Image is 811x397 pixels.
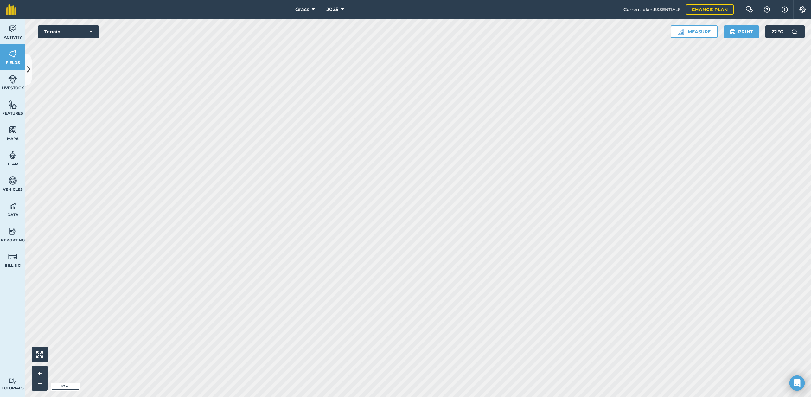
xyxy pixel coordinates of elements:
[295,6,309,13] span: Grass
[8,252,17,261] img: svg+xml;base64,PD94bWwgdmVyc2lvbj0iMS4wIiBlbmNvZGluZz0idXRmLTgiPz4KPCEtLSBHZW5lcmF0b3I6IEFkb2JlIE...
[8,201,17,211] img: svg+xml;base64,PD94bWwgdmVyc2lvbj0iMS4wIiBlbmNvZGluZz0idXRmLTgiPz4KPCEtLSBHZW5lcmF0b3I6IEFkb2JlIE...
[730,28,736,35] img: svg+xml;base64,PHN2ZyB4bWxucz0iaHR0cDovL3d3dy53My5vcmcvMjAwMC9zdmciIHdpZHRoPSIxOSIgaGVpZ2h0PSIyNC...
[799,6,806,13] img: A cog icon
[788,25,801,38] img: svg+xml;base64,PD94bWwgdmVyc2lvbj0iMS4wIiBlbmNvZGluZz0idXRmLTgiPz4KPCEtLSBHZW5lcmF0b3I6IEFkb2JlIE...
[623,6,681,13] span: Current plan : ESSENTIALS
[8,100,17,109] img: svg+xml;base64,PHN2ZyB4bWxucz0iaHR0cDovL3d3dy53My5vcmcvMjAwMC9zdmciIHdpZHRoPSI1NiIgaGVpZ2h0PSI2MC...
[8,74,17,84] img: svg+xml;base64,PD94bWwgdmVyc2lvbj0iMS4wIiBlbmNvZGluZz0idXRmLTgiPz4KPCEtLSBHZW5lcmF0b3I6IEFkb2JlIE...
[8,24,17,33] img: svg+xml;base64,PD94bWwgdmVyc2lvbj0iMS4wIiBlbmNvZGluZz0idXRmLTgiPz4KPCEtLSBHZW5lcmF0b3I6IEFkb2JlIE...
[724,25,759,38] button: Print
[772,25,783,38] span: 22 ° C
[36,351,43,358] img: Four arrows, one pointing top left, one top right, one bottom right and the last bottom left
[671,25,718,38] button: Measure
[35,369,44,378] button: +
[765,25,805,38] button: 22 °C
[678,29,684,35] img: Ruler icon
[8,378,17,384] img: svg+xml;base64,PD94bWwgdmVyc2lvbj0iMS4wIiBlbmNvZGluZz0idXRmLTgiPz4KPCEtLSBHZW5lcmF0b3I6IEFkb2JlIE...
[745,6,753,13] img: Two speech bubbles overlapping with the left bubble in the forefront
[789,375,805,391] div: Open Intercom Messenger
[6,4,16,15] img: fieldmargin Logo
[686,4,734,15] a: Change plan
[8,150,17,160] img: svg+xml;base64,PD94bWwgdmVyc2lvbj0iMS4wIiBlbmNvZGluZz0idXRmLTgiPz4KPCEtLSBHZW5lcmF0b3I6IEFkb2JlIE...
[782,6,788,13] img: svg+xml;base64,PHN2ZyB4bWxucz0iaHR0cDovL3d3dy53My5vcmcvMjAwMC9zdmciIHdpZHRoPSIxNyIgaGVpZ2h0PSIxNy...
[8,227,17,236] img: svg+xml;base64,PD94bWwgdmVyc2lvbj0iMS4wIiBlbmNvZGluZz0idXRmLTgiPz4KPCEtLSBHZW5lcmF0b3I6IEFkb2JlIE...
[8,176,17,185] img: svg+xml;base64,PD94bWwgdmVyc2lvbj0iMS4wIiBlbmNvZGluZz0idXRmLTgiPz4KPCEtLSBHZW5lcmF0b3I6IEFkb2JlIE...
[38,25,99,38] button: Terrain
[763,6,771,13] img: A question mark icon
[326,6,338,13] span: 2025
[8,49,17,59] img: svg+xml;base64,PHN2ZyB4bWxucz0iaHR0cDovL3d3dy53My5vcmcvMjAwMC9zdmciIHdpZHRoPSI1NiIgaGVpZ2h0PSI2MC...
[8,125,17,135] img: svg+xml;base64,PHN2ZyB4bWxucz0iaHR0cDovL3d3dy53My5vcmcvMjAwMC9zdmciIHdpZHRoPSI1NiIgaGVpZ2h0PSI2MC...
[35,378,44,387] button: –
